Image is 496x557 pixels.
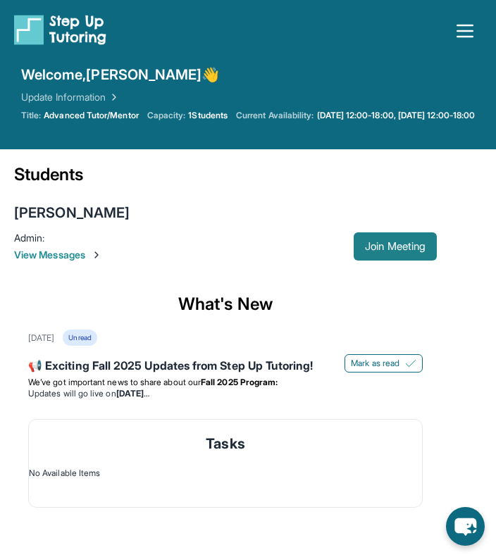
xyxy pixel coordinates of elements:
[63,330,97,346] div: Unread
[28,388,423,399] li: Updates will go live on
[14,163,437,194] div: Students
[14,203,130,223] div: [PERSON_NAME]
[91,249,102,261] img: Chevron-Right
[29,468,422,479] div: No Available Items
[236,110,314,121] span: Current Availability:
[14,232,44,244] span: Admin :
[201,377,278,387] strong: Fall 2025 Program:
[354,232,437,261] button: Join Meeting
[14,279,437,330] div: What's New
[21,110,41,121] span: Title:
[14,248,354,262] span: View Messages
[345,354,423,373] button: Mark as read
[206,434,244,453] span: Tasks
[446,507,485,546] button: chat-button
[28,377,201,387] span: We’ve got important news to share about our
[28,332,54,344] div: [DATE]
[28,357,423,377] div: 📢 Exciting Fall 2025 Updates from Step Up Tutoring!
[365,242,426,251] span: Join Meeting
[405,358,416,369] img: Mark as read
[21,90,120,104] a: Update Information
[116,388,149,399] strong: [DATE]
[44,110,138,121] span: Advanced Tutor/Mentor
[106,90,120,104] img: Chevron Right
[147,110,186,121] span: Capacity:
[351,358,399,369] span: Mark as read
[14,14,106,45] img: logo
[21,65,220,85] span: Welcome, [PERSON_NAME] 👋
[317,110,476,121] a: [DATE] 12:00-18:00, [DATE] 12:00-18:00
[188,110,228,121] span: 1 Students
